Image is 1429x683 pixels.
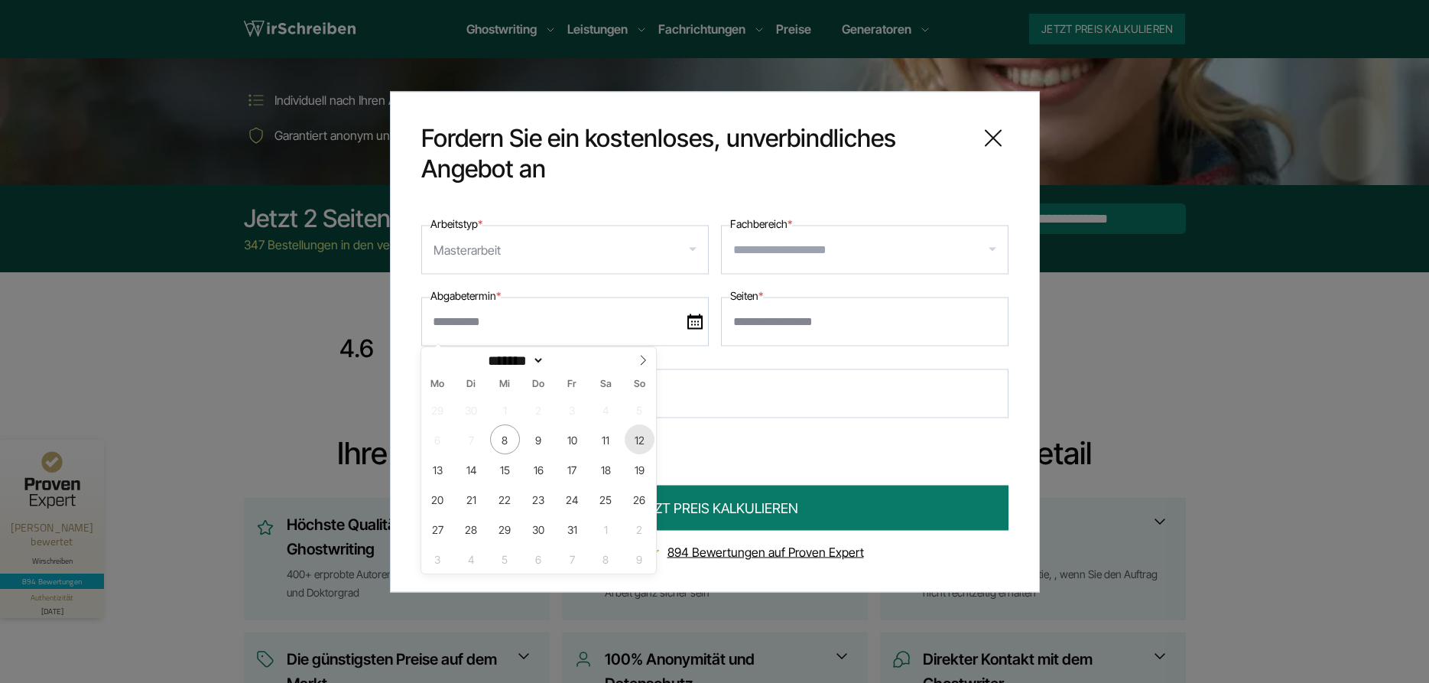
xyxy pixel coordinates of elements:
[421,485,1008,530] button: JETZT PREIS KALKULIEREN
[591,514,621,544] span: November 1, 2025
[557,424,587,454] span: Oktober 10, 2025
[421,297,709,346] input: date
[730,286,763,304] label: Seiten
[456,514,486,544] span: Oktober 28, 2025
[456,395,486,424] span: September 30, 2025
[490,395,520,424] span: Oktober 1, 2025
[423,484,453,514] span: Oktober 20, 2025
[625,395,654,424] span: Oktober 5, 2025
[423,454,453,484] span: Oktober 13, 2025
[589,379,622,389] span: Sa
[423,424,453,454] span: Oktober 6, 2025
[632,497,798,518] span: JETZT PREIS KALKULIEREN
[456,544,486,574] span: November 4, 2025
[524,424,554,454] span: Oktober 9, 2025
[430,286,501,304] label: Abgabetermin
[555,379,589,389] span: Fr
[423,544,453,574] span: November 3, 2025
[544,353,595,369] input: Year
[524,514,554,544] span: Oktober 30, 2025
[591,424,621,454] span: Oktober 11, 2025
[687,314,703,329] img: date
[557,454,587,484] span: Oktober 17, 2025
[482,353,544,369] select: Month
[625,454,654,484] span: Oktober 19, 2025
[521,379,555,389] span: Do
[625,544,654,574] span: November 9, 2025
[730,214,792,233] label: Fachbereich
[524,454,554,484] span: Oktober 16, 2025
[524,484,554,514] span: Oktober 23, 2025
[488,379,521,389] span: Mi
[490,424,520,454] span: Oktober 8, 2025
[591,484,621,514] span: Oktober 25, 2025
[423,395,453,424] span: September 29, 2025
[456,484,486,514] span: Oktober 21, 2025
[490,454,520,484] span: Oktober 15, 2025
[625,484,654,514] span: Oktober 26, 2025
[625,514,654,544] span: November 2, 2025
[591,544,621,574] span: November 8, 2025
[667,544,864,559] a: 894 Bewertungen auf Proven Expert
[625,424,654,454] span: Oktober 12, 2025
[456,424,486,454] span: Oktober 7, 2025
[557,484,587,514] span: Oktober 24, 2025
[421,122,966,184] span: Fordern Sie ein kostenloses, unverbindliches Angebot an
[591,395,621,424] span: Oktober 4, 2025
[434,237,501,262] div: Masterarbeit
[591,454,621,484] span: Oktober 18, 2025
[421,379,455,389] span: Mo
[456,454,486,484] span: Oktober 14, 2025
[557,544,587,574] span: November 7, 2025
[490,514,520,544] span: Oktober 29, 2025
[524,544,554,574] span: November 6, 2025
[490,544,520,574] span: November 5, 2025
[622,379,656,389] span: So
[557,395,587,424] span: Oktober 3, 2025
[524,395,554,424] span: Oktober 2, 2025
[423,514,453,544] span: Oktober 27, 2025
[430,214,482,233] label: Arbeitstyp
[454,379,488,389] span: Di
[490,484,520,514] span: Oktober 22, 2025
[557,514,587,544] span: Oktober 31, 2025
